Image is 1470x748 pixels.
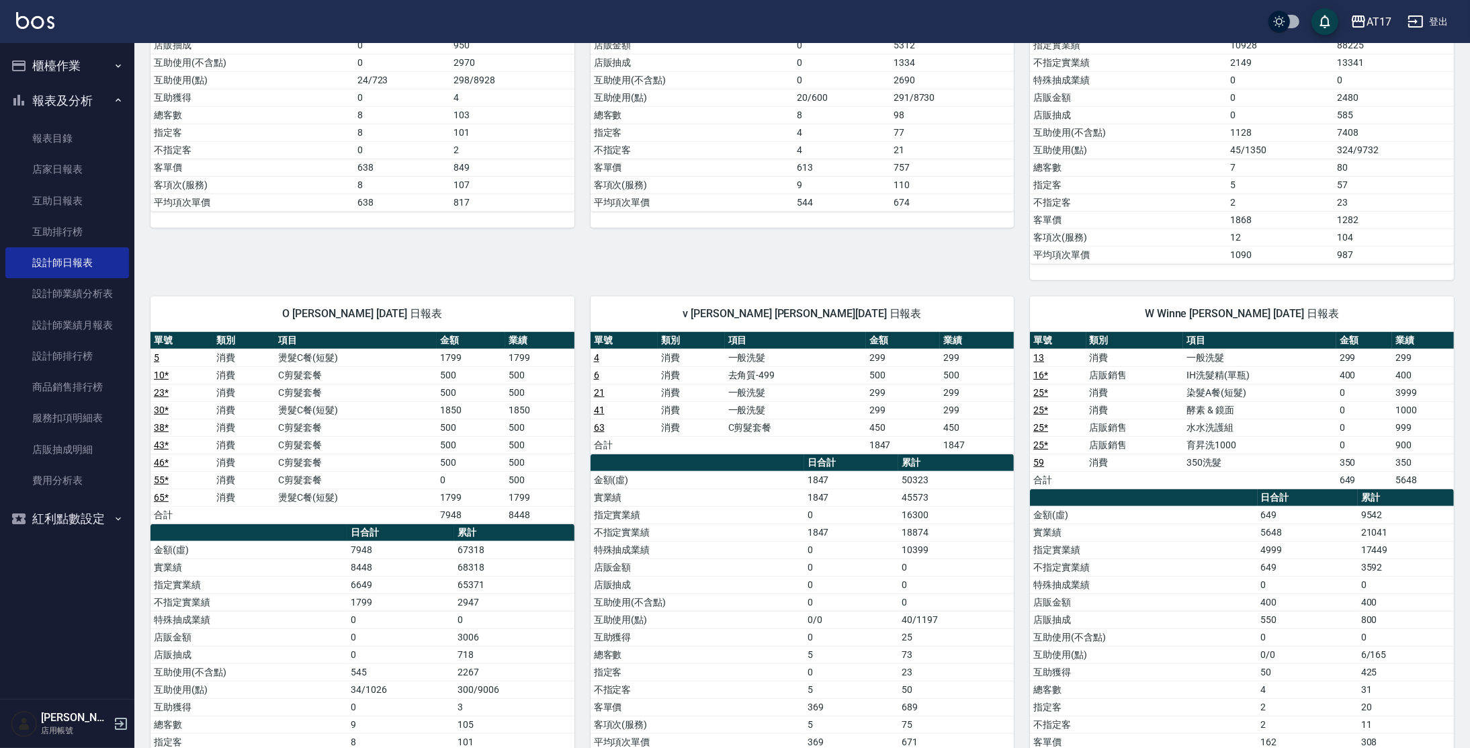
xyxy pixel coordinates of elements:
td: 68318 [454,558,574,576]
a: 5 [154,352,159,363]
td: C剪髮套餐 [275,471,437,489]
td: 1847 [940,436,1014,454]
td: 互助使用(點) [591,89,794,106]
th: 項目 [275,332,437,349]
td: 消費 [658,349,725,366]
td: 10399 [898,541,1014,558]
td: 客單價 [150,159,354,176]
td: 5648 [1392,471,1454,489]
td: 客項次(服務) [591,176,794,194]
td: 0 [793,54,890,71]
button: save [1311,8,1338,35]
td: 合計 [150,506,213,524]
td: 88225 [1334,36,1454,54]
td: 9542 [1358,506,1454,524]
td: 80 [1334,159,1454,176]
td: 消費 [658,401,725,419]
td: 0 [1227,89,1334,106]
td: 500 [866,366,940,384]
td: 互助使用(不含點) [1030,124,1227,141]
td: 291/8730 [890,89,1014,106]
td: 0 [898,558,1014,576]
td: 指定實業績 [150,576,347,593]
td: 18874 [898,524,1014,541]
td: 0 [1336,419,1392,436]
td: 指定實業績 [591,506,804,524]
td: 8448 [505,506,574,524]
th: 類別 [213,332,275,349]
td: 一般洗髮 [725,349,866,366]
td: 450 [866,419,940,436]
td: 客項次(服務) [1030,228,1227,246]
th: 累計 [1358,489,1454,507]
td: 5 [1227,176,1334,194]
a: 費用分析表 [5,465,129,496]
th: 業績 [940,332,1014,349]
td: 金額(虛) [150,541,347,558]
td: 2480 [1334,89,1454,106]
td: 8448 [347,558,454,576]
td: 10928 [1227,36,1334,54]
span: O [PERSON_NAME] [DATE] 日報表 [167,307,558,321]
td: 2 [1227,194,1334,211]
td: 4999 [1258,541,1358,558]
td: 585 [1334,106,1454,124]
td: 5648 [1258,524,1358,541]
td: 350洗髮 [1183,454,1336,471]
td: 8 [354,176,450,194]
td: 店販抽成 [591,54,794,71]
td: 1847 [804,471,898,489]
td: 23 [1334,194,1454,211]
td: 16300 [898,506,1014,524]
td: 3592 [1358,558,1454,576]
td: 消費 [213,366,275,384]
td: 45573 [898,489,1014,506]
th: 日合計 [804,454,898,472]
a: 41 [594,405,605,415]
td: 500 [437,384,505,401]
td: 544 [793,194,890,211]
td: 500 [505,454,574,471]
a: 服務扣項明細表 [5,403,129,433]
td: 不指定實業績 [1030,558,1257,576]
a: 設計師排行榜 [5,341,129,372]
td: 7408 [1334,124,1454,141]
td: 24/723 [354,71,450,89]
td: 20/600 [793,89,890,106]
td: 110 [890,176,1014,194]
td: 21 [890,141,1014,159]
td: 1799 [505,349,574,366]
td: 817 [450,194,574,211]
td: 消費 [213,349,275,366]
td: 107 [450,176,574,194]
td: 店販金額 [591,36,794,54]
a: 13 [1033,352,1044,363]
td: 合計 [591,436,658,454]
td: 67318 [454,541,574,558]
a: 報表目錄 [5,123,129,154]
th: 日合計 [347,524,454,542]
table: a dense table [591,332,1014,454]
a: 63 [594,422,605,433]
td: 98 [890,106,1014,124]
td: 299 [940,401,1014,419]
td: 0 [1336,401,1392,419]
td: 950 [450,36,574,54]
td: 0 [354,54,450,71]
td: 總客數 [150,106,354,124]
td: C剪髮套餐 [275,366,437,384]
td: 400 [1392,366,1454,384]
a: 店販抽成明細 [5,434,129,465]
td: 638 [354,159,450,176]
td: 店販銷售 [1086,436,1184,454]
td: 合計 [1030,471,1086,489]
td: 849 [450,159,574,176]
td: 總客數 [591,106,794,124]
td: 8 [354,124,450,141]
td: 6649 [347,576,454,593]
td: 育昇洗1000 [1183,436,1336,454]
td: 消費 [213,419,275,436]
td: 不指定實業績 [1030,54,1227,71]
th: 累計 [454,524,574,542]
td: 298/8928 [450,71,574,89]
